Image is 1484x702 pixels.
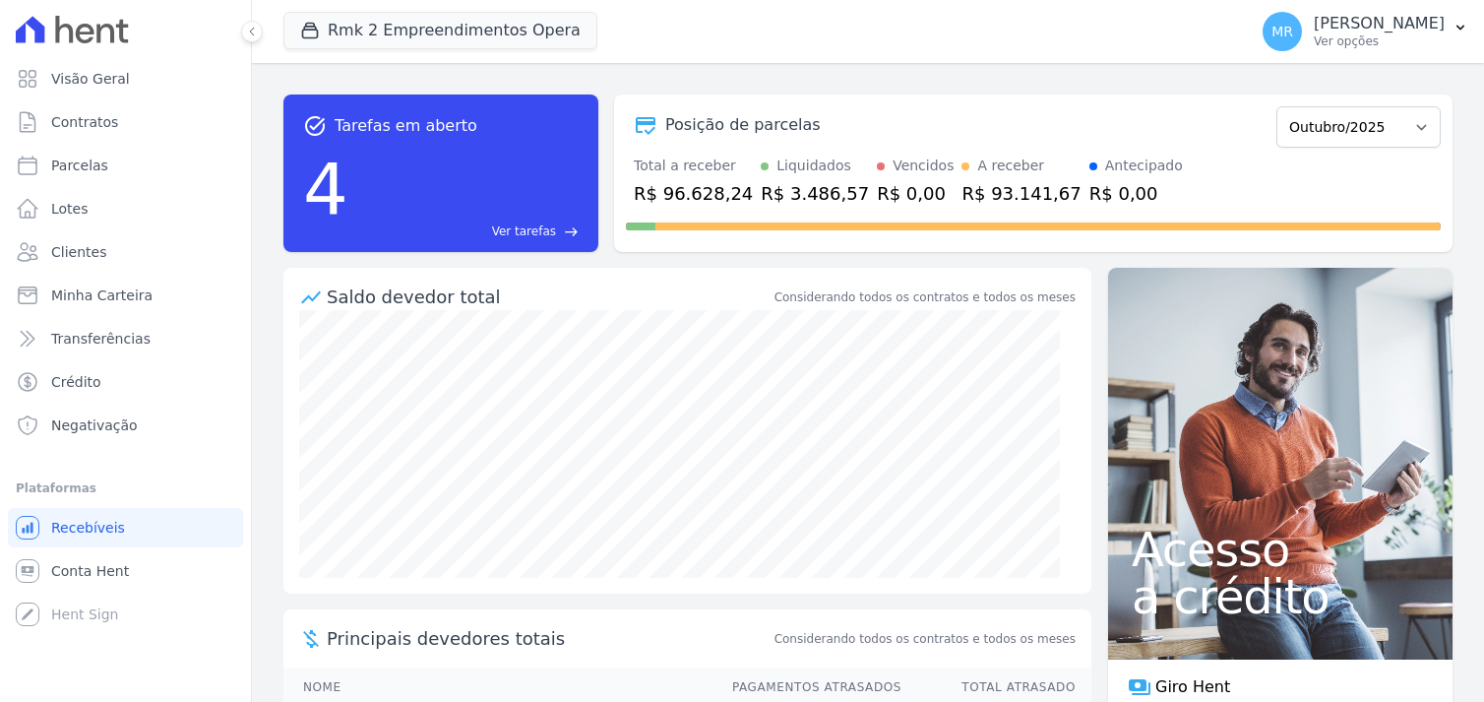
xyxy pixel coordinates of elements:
span: Acesso [1132,526,1429,573]
p: [PERSON_NAME] [1314,14,1445,33]
span: Clientes [51,242,106,262]
a: Visão Geral [8,59,243,98]
span: Visão Geral [51,69,130,89]
span: Conta Hent [51,561,129,581]
button: MR [PERSON_NAME] Ver opções [1247,4,1484,59]
a: Contratos [8,102,243,142]
div: Saldo devedor total [327,284,771,310]
a: Transferências [8,319,243,358]
span: Recebíveis [51,518,125,538]
button: Rmk 2 Empreendimentos Opera [283,12,597,49]
span: Tarefas em aberto [335,114,477,138]
span: Giro Hent [1155,675,1230,699]
span: Crédito [51,372,101,392]
a: Clientes [8,232,243,272]
span: MR [1271,25,1293,38]
p: Ver opções [1314,33,1445,49]
span: Minha Carteira [51,286,153,305]
span: Principais devedores totais [327,625,771,652]
span: a crédito [1132,573,1429,620]
a: Recebíveis [8,508,243,547]
a: Parcelas [8,146,243,185]
span: Lotes [51,199,89,219]
div: R$ 93.141,67 [961,180,1081,207]
div: A receber [977,156,1044,176]
div: Total a receber [634,156,753,176]
div: Posição de parcelas [665,113,821,137]
div: R$ 0,00 [1089,180,1183,207]
a: Negativação [8,406,243,445]
span: east [564,224,579,239]
a: Crédito [8,362,243,402]
div: Vencidos [893,156,954,176]
span: Parcelas [51,156,108,175]
div: Antecipado [1105,156,1183,176]
a: Ver tarefas east [356,223,579,240]
span: Ver tarefas [492,223,556,240]
span: Negativação [51,415,138,435]
a: Conta Hent [8,551,243,591]
a: Minha Carteira [8,276,243,315]
span: Contratos [51,112,118,132]
a: Lotes [8,189,243,228]
span: task_alt [303,114,327,138]
div: 4 [303,138,348,240]
div: Considerando todos os contratos e todos os meses [774,288,1076,306]
div: Plataformas [16,477,235,500]
div: R$ 96.628,24 [634,180,753,207]
div: Liquidados [776,156,851,176]
span: Considerando todos os contratos e todos os meses [774,630,1076,648]
div: R$ 0,00 [877,180,954,207]
div: R$ 3.486,57 [761,180,869,207]
span: Transferências [51,329,151,349]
